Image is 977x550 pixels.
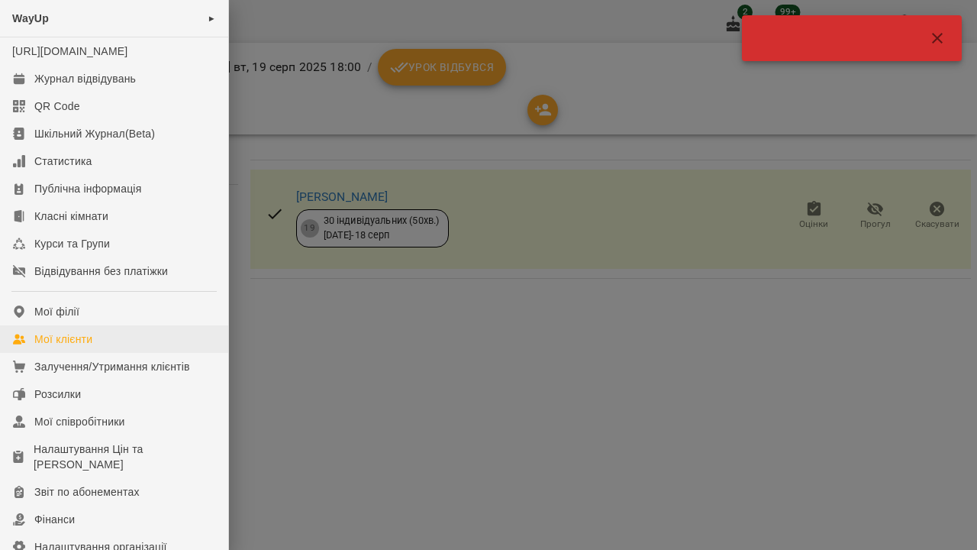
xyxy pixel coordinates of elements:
[12,12,49,24] span: WayUp
[34,332,92,347] div: Мої клієнти
[12,45,127,57] a: [URL][DOMAIN_NAME]
[34,414,125,429] div: Мої співробітники
[34,236,110,251] div: Курси та Групи
[34,71,136,86] div: Журнал відвідувань
[34,304,79,319] div: Мої філії
[34,387,81,402] div: Розсилки
[208,12,216,24] span: ►
[34,181,141,196] div: Публічна інформація
[34,512,75,527] div: Фінанси
[34,359,190,374] div: Залучення/Утримання клієнтів
[34,264,168,279] div: Відвідування без платіжки
[34,209,108,224] div: Класні кімнати
[34,484,140,500] div: Звіт по абонементах
[34,154,92,169] div: Статистика
[34,126,155,141] div: Шкільний Журнал(Beta)
[34,99,80,114] div: QR Code
[34,442,216,472] div: Налаштування Цін та [PERSON_NAME]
